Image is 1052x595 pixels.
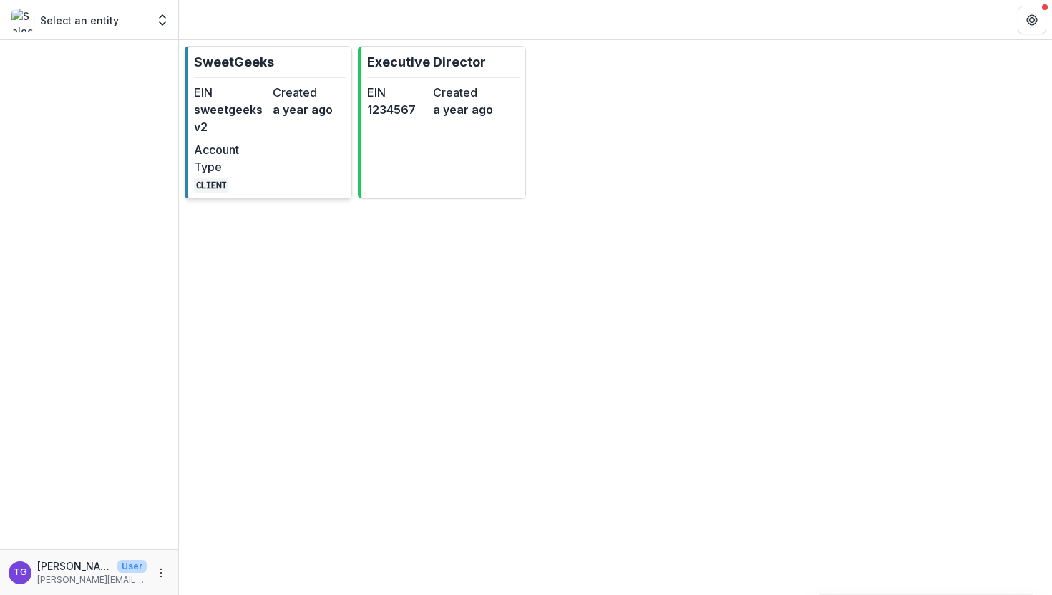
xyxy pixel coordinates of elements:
button: Get Help [1018,6,1046,34]
p: User [117,560,147,573]
dt: Created [273,84,346,101]
dt: Account Type [194,141,267,175]
div: Theresa Gartland [14,568,27,577]
dd: a year ago [273,101,346,118]
dt: Created [433,84,493,101]
img: Select an entity [11,9,34,32]
button: More [152,564,170,581]
dt: EIN [367,84,427,101]
dd: a year ago [433,101,493,118]
a: SweetGeeksEINsweetgeeksv2Createda year agoAccount TypeCLIENT [185,46,352,199]
dd: 1234567 [367,101,427,118]
p: Executive Director [367,52,486,72]
button: Open entity switcher [152,6,172,34]
p: SweetGeeks [194,52,274,72]
a: Executive DirectorEIN1234567Createda year ago [358,46,525,199]
dt: EIN [194,84,267,101]
p: [PERSON_NAME] [37,558,112,574]
code: CLIENT [194,178,228,193]
p: [PERSON_NAME][EMAIL_ADDRESS][DOMAIN_NAME] [37,574,147,586]
dd: sweetgeeksv2 [194,101,267,135]
p: Select an entity [40,13,119,28]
